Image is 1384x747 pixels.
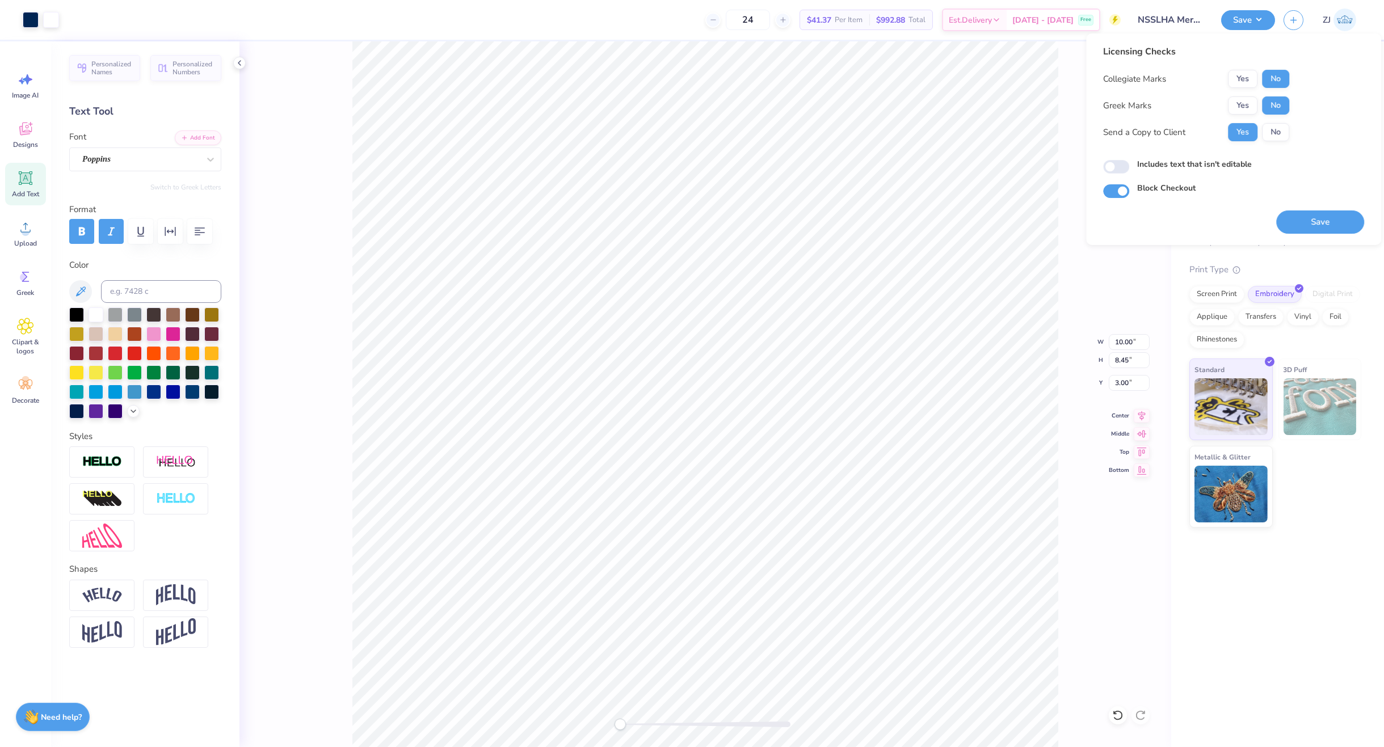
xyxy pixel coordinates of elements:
[82,621,122,643] img: Flag
[1189,286,1244,303] div: Screen Print
[82,524,122,548] img: Free Distort
[82,455,122,469] img: Stroke
[1194,451,1251,463] span: Metallic & Glitter
[1228,123,1257,141] button: Yes
[1137,158,1252,170] label: Includes text that isn't editable
[1109,448,1129,457] span: Top
[1248,286,1302,303] div: Embroidery
[12,396,39,405] span: Decorate
[1109,466,1129,475] span: Bottom
[1238,309,1284,326] div: Transfers
[41,712,82,723] strong: Need help?
[1189,331,1244,348] div: Rhinestones
[1287,309,1319,326] div: Vinyl
[173,60,214,76] span: Personalized Numbers
[1103,45,1289,58] div: Licensing Checks
[69,130,86,144] label: Font
[156,455,196,469] img: Shadow
[1276,210,1364,234] button: Save
[156,618,196,646] img: Rise
[1137,182,1196,194] label: Block Checkout
[1103,99,1151,112] div: Greek Marks
[1103,126,1185,139] div: Send a Copy to Client
[17,288,35,297] span: Greek
[91,60,133,76] span: Personalized Names
[615,719,626,730] div: Accessibility label
[69,203,221,216] label: Format
[1221,10,1275,30] button: Save
[12,91,39,100] span: Image AI
[1194,364,1225,375] span: Standard
[69,430,92,443] label: Styles
[69,55,140,81] button: Personalized Names
[156,584,196,606] img: Arch
[1189,309,1235,326] div: Applique
[1333,9,1356,31] img: Zhor Junavee Antocan
[1109,429,1129,438] span: Middle
[7,337,44,356] span: Clipart & logos
[69,259,221,272] label: Color
[156,492,196,505] img: Negative Space
[1012,14,1074,26] span: [DATE] - [DATE]
[101,280,221,303] input: e.g. 7428 c
[14,239,37,248] span: Upload
[807,14,831,26] span: $41.37
[1284,378,1357,435] img: 3D Puff
[175,130,221,145] button: Add Font
[69,563,98,576] label: Shapes
[1318,9,1361,31] a: ZJ
[12,189,39,199] span: Add Text
[1189,263,1361,276] div: Print Type
[1103,73,1166,86] div: Collegiate Marks
[1323,14,1331,27] span: ZJ
[1194,466,1268,522] img: Metallic & Glitter
[1262,70,1289,88] button: No
[1228,70,1257,88] button: Yes
[949,14,992,26] span: Est. Delivery
[1284,364,1307,375] span: 3D Puff
[835,14,863,26] span: Per Item
[1109,411,1129,420] span: Center
[1080,16,1091,24] span: Free
[150,183,221,192] button: Switch to Greek Letters
[1262,96,1289,115] button: No
[82,588,122,603] img: Arc
[1305,286,1360,303] div: Digital Print
[1262,123,1289,141] button: No
[69,104,221,119] div: Text Tool
[150,55,221,81] button: Personalized Numbers
[908,14,926,26] span: Total
[1129,9,1213,31] input: Untitled Design
[726,10,770,30] input: – –
[876,14,905,26] span: $992.88
[1194,378,1268,435] img: Standard
[13,140,38,149] span: Designs
[1322,309,1349,326] div: Foil
[1228,96,1257,115] button: Yes
[82,490,122,508] img: 3D Illusion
